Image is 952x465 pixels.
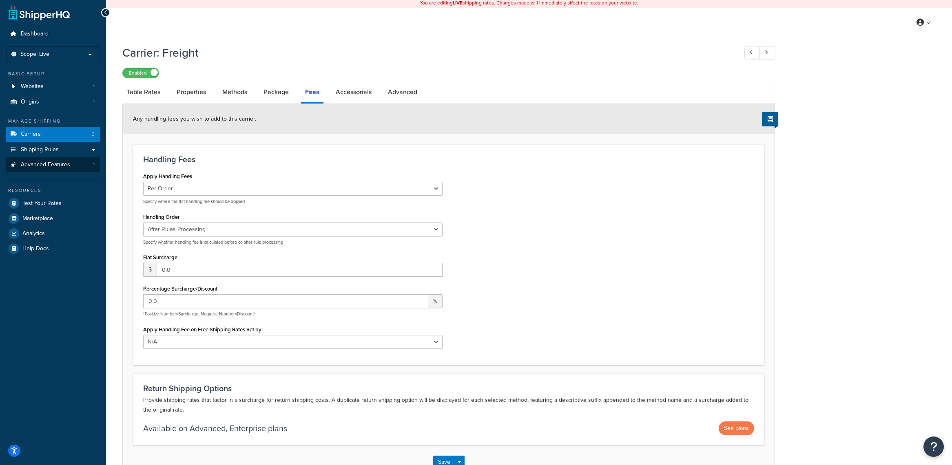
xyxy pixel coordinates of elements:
span: Shipping Rules [21,146,59,153]
h3: Handling Fees [143,155,754,164]
a: Analytics [6,226,100,241]
span: Scope: Live [20,51,49,58]
li: Carriers [6,127,100,142]
a: Help Docs [6,241,100,256]
a: Accessorials [332,82,376,102]
a: Dashboard [6,26,100,42]
li: Origins [6,95,100,110]
div: Resources [6,187,100,194]
li: Advanced Features [6,157,100,172]
span: Origins [21,99,39,106]
span: $ [143,263,157,277]
a: Origins1 [6,95,100,110]
span: Help Docs [22,245,49,252]
button: See plans [719,421,754,435]
p: Available on Advanced, Enterprise plans [143,423,287,434]
p: Specify whether handling fee is calculated before or after rule processing [143,239,443,245]
label: Apply Handling Fee on Free Shipping Rates Set by: [143,326,263,333]
span: Marketplace [22,215,53,222]
span: 1 [93,83,95,90]
span: % [428,294,443,308]
p: Specify where the flat handling fee should be applied [143,198,443,205]
a: Websites1 [6,79,100,94]
span: Any handling fees you wish to add to this carrier. [133,115,256,123]
a: Table Rates [122,82,164,102]
h1: Carrier: Freight [122,45,729,61]
a: Properties [173,82,210,102]
a: Previous Record [744,46,760,60]
p: *Positive Number=Surcharge, Negative Number=Discount* [143,311,443,317]
a: Advanced [384,82,421,102]
span: 3 [92,131,95,138]
span: Analytics [22,230,45,237]
label: Flat Surcharge [143,254,177,260]
a: Shipping Rules [6,142,100,157]
button: Show Help Docs [762,112,778,126]
a: Package [259,82,293,102]
span: Advanced Features [21,161,70,168]
span: Websites [21,83,44,90]
label: Handling Order [143,214,180,220]
span: Test Your Rates [22,200,62,207]
a: Test Your Rates [6,196,100,211]
a: Marketplace [6,211,100,226]
label: Apply Handling Fees [143,173,192,179]
span: Dashboard [21,31,49,37]
a: Methods [218,82,251,102]
span: 1 [93,99,95,106]
p: Provide shipping rates that factor in a surcharge for return shipping costs. A duplicate return s... [143,395,754,415]
a: Next Record [759,46,775,60]
h3: Return Shipping Options [143,384,754,393]
label: Percentage Surcharge/Discount [143,286,217,292]
div: Manage Shipping [6,118,100,125]
li: Websites [6,79,100,94]
a: Advanced Features1 [6,157,100,172]
span: Carriers [21,131,41,138]
a: Fees [301,82,323,104]
label: Enabled [123,68,159,78]
span: 1 [93,161,95,168]
button: Open Resource Center [923,436,944,457]
div: Basic Setup [6,71,100,77]
a: Carriers3 [6,127,100,142]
